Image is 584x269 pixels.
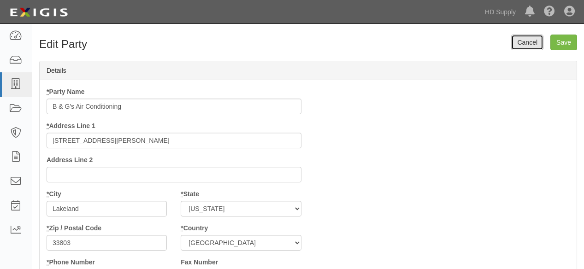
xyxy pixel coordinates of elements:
[47,122,49,129] abbr: required
[47,257,95,267] label: Phone Number
[181,257,218,267] label: Fax Number
[47,88,49,95] abbr: required
[47,155,93,164] label: Address Line 2
[47,224,49,232] abbr: required
[511,35,543,50] a: Cancel
[480,3,520,21] a: HD Supply
[544,6,555,18] i: Help Center - Complianz
[47,258,49,266] abbr: required
[47,87,85,96] label: Party Name
[47,190,49,198] abbr: required
[39,38,163,50] h1: Edit Party
[181,223,208,233] label: Country
[7,4,71,21] img: logo-5460c22ac91f19d4615b14bd174203de0afe785f0fc80cf4dbbc73dc1793850b.png
[181,224,183,232] abbr: required
[40,61,577,80] div: Details
[181,190,183,198] abbr: required
[47,121,95,130] label: Address Line 1
[47,189,61,199] label: City
[550,35,577,50] input: Save
[181,189,199,199] label: State
[47,223,101,233] label: Zip / Postal Code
